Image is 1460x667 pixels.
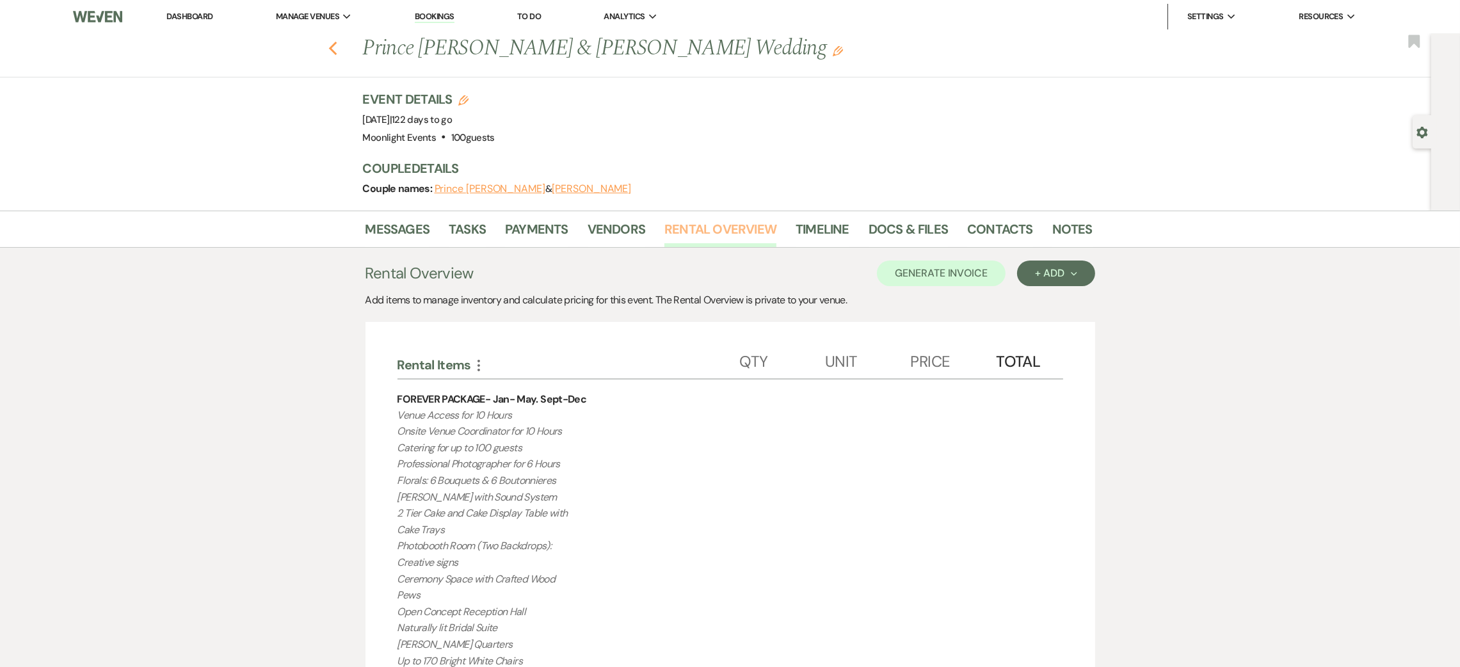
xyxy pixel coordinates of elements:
[796,219,849,247] a: Timeline
[363,90,495,108] h3: Event Details
[1035,268,1077,278] div: + Add
[869,219,948,247] a: Docs & Files
[911,340,997,378] div: Price
[833,45,843,56] button: Edit
[363,159,1080,177] h3: Couple Details
[664,219,776,247] a: Rental Overview
[996,340,1047,378] div: Total
[1299,10,1343,23] span: Resources
[397,357,740,373] div: Rental Items
[415,11,454,23] a: Bookings
[365,219,430,247] a: Messages
[166,11,213,22] a: Dashboard
[877,261,1006,286] button: Generate Invoice
[365,293,1095,308] div: Add items to manage inventory and calculate pricing for this event. The Rental Overview is privat...
[604,10,645,23] span: Analytics
[505,219,568,247] a: Payments
[435,182,632,195] span: &
[435,184,545,194] button: Prince [PERSON_NAME]
[1052,219,1093,247] a: Notes
[1017,261,1095,286] button: + Add
[517,11,541,22] a: To Do
[363,113,453,126] span: [DATE]
[363,33,936,64] h1: Prince [PERSON_NAME] & [PERSON_NAME] Wedding
[739,340,825,378] div: Qty
[1416,125,1428,138] button: Open lead details
[276,10,339,23] span: Manage Venues
[392,113,452,126] span: 122 days to go
[967,219,1033,247] a: Contacts
[390,113,452,126] span: |
[365,262,474,285] h3: Rental Overview
[825,340,911,378] div: Unit
[363,182,435,195] span: Couple names:
[588,219,645,247] a: Vendors
[451,131,495,144] span: 100 guests
[449,219,486,247] a: Tasks
[1187,10,1224,23] span: Settings
[397,392,587,407] div: FOREVER PACKAGE- Jan- May. Sept-Dec
[363,131,437,144] span: Moonlight Events
[552,184,631,194] button: [PERSON_NAME]
[73,3,122,30] img: Weven Logo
